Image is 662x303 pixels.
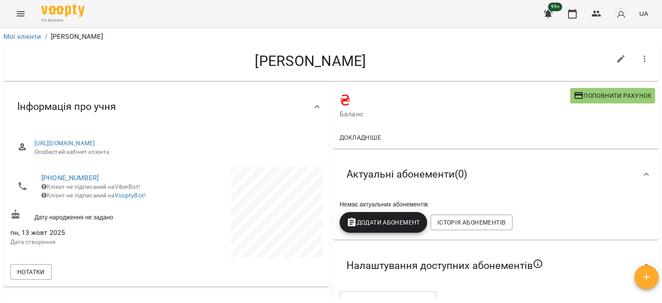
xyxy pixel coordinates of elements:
[333,152,659,197] div: Актуальні абонементи(0)
[3,31,659,42] nav: breadcrumb
[336,130,384,145] button: Докладніше
[41,4,84,17] img: Voopty Logo
[10,3,31,24] button: Menu
[615,8,627,20] img: avatar_s.png
[9,207,166,223] div: Дату народження не задано
[10,52,611,70] h4: [PERSON_NAME]
[333,243,659,288] div: Налаштування доступних абонементів
[347,217,420,228] span: Додати Абонемент
[115,192,144,199] a: VooptyBot
[437,217,506,228] span: Історія абонементів
[41,183,140,190] span: Клієнт не підписаний на ViberBot!
[3,84,329,129] div: Інформація про учня
[570,88,655,103] button: Поповнити рахунок
[41,174,99,182] a: [PHONE_NUMBER]
[45,31,47,42] li: /
[636,6,652,22] button: UA
[347,168,467,181] span: Актуальні абонементи ( 0 )
[51,31,103,42] p: [PERSON_NAME]
[41,18,84,23] span: For Business
[347,259,543,272] span: Налаштування доступних абонементів
[340,212,427,233] button: Додати Абонемент
[34,140,95,147] a: [URL][DOMAIN_NAME]
[10,238,165,247] p: Дата створення
[338,198,653,210] div: Немає актуальних абонементів
[41,192,146,199] span: Клієнт не підписаний на !
[639,9,648,18] span: UA
[34,148,315,156] span: Особистий кабінет клієнта
[340,91,570,109] h4: ₴
[17,267,45,277] span: Нотатки
[533,259,543,269] svg: Якщо не обрано жодного, клієнт зможе побачити всі публічні абонементи
[431,215,512,230] button: Історія абонементів
[574,91,652,101] span: Поповнити рахунок
[340,109,570,119] span: Баланс
[548,3,562,11] span: 99+
[17,100,116,113] span: Інформація про учня
[10,264,52,280] button: Нотатки
[340,132,381,143] span: Докладніше
[3,32,41,41] a: Мої клієнти
[10,228,165,238] span: пн, 13 жовт 2025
